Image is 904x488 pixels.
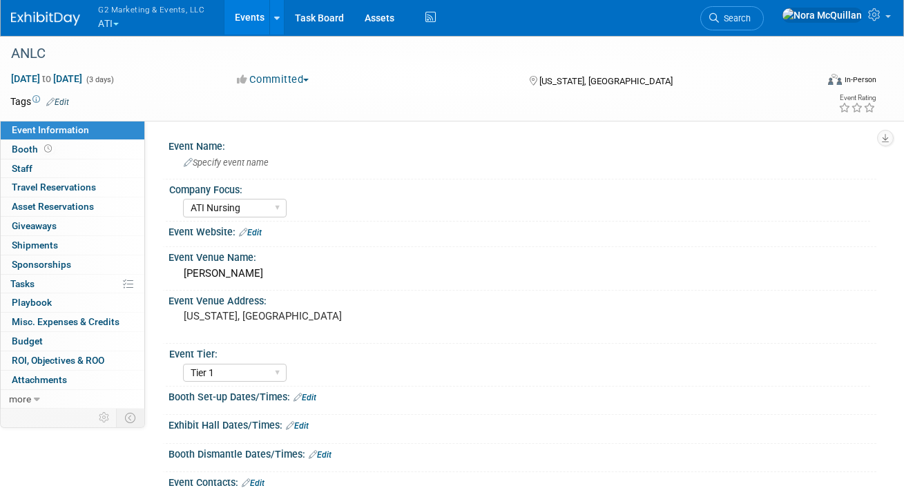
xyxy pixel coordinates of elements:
span: Travel Reservations [12,182,96,193]
span: Specify event name [184,157,269,168]
span: Search [719,13,751,23]
a: Asset Reservations [1,197,144,216]
td: Personalize Event Tab Strip [93,409,117,427]
a: Shipments [1,236,144,255]
td: Toggle Event Tabs [117,409,145,427]
span: Budget [12,335,43,347]
span: [US_STATE], [GEOGRAPHIC_DATA] [539,76,673,86]
span: Staff [12,163,32,174]
div: Event Venue Name: [169,247,876,264]
a: more [1,390,144,409]
span: Asset Reservations [12,201,94,212]
div: In-Person [844,75,876,85]
span: Misc. Expenses & Credits [12,316,119,327]
div: Booth Set-up Dates/Times: [169,387,876,404]
div: Exhibit Hall Dates/Times: [169,415,876,433]
img: Nora McQuillan [782,8,863,23]
span: ROI, Objectives & ROO [12,355,104,366]
span: Booth [12,144,55,155]
a: Giveaways [1,217,144,235]
span: G2 Marketing & Events, LLC [98,2,204,17]
a: Edit [294,393,316,402]
a: Misc. Expenses & Credits [1,313,144,331]
div: Booth Dismantle Dates/Times: [169,444,876,462]
div: Company Focus: [169,179,870,197]
span: [DATE] [DATE] [10,72,83,85]
a: Budget [1,332,144,351]
div: Event Tier: [169,344,870,361]
a: Search [700,6,764,30]
td: Tags [10,95,69,108]
a: Edit [239,228,262,237]
span: Giveaways [12,220,57,231]
div: Event Venue Address: [169,291,876,308]
span: Playbook [12,297,52,308]
img: Format-Inperson.png [828,74,842,85]
span: Shipments [12,240,58,251]
div: Event Website: [169,222,876,240]
img: ExhibitDay [11,12,80,26]
div: ANLC [6,41,802,66]
button: Committed [232,72,314,87]
div: [PERSON_NAME] [179,263,866,284]
span: to [40,73,53,84]
pre: [US_STATE], [GEOGRAPHIC_DATA] [184,310,448,322]
div: Event Name: [169,136,876,153]
a: Edit [309,450,331,460]
a: Sponsorships [1,255,144,274]
span: more [9,393,31,404]
span: Tasks [10,278,35,289]
span: Booth not reserved yet [41,144,55,154]
div: Event Rating [838,95,876,101]
div: Event Format [749,72,876,92]
a: Event Information [1,121,144,139]
a: Edit [286,421,309,431]
span: Attachments [12,374,67,385]
a: Edit [46,97,69,107]
span: Sponsorships [12,259,71,270]
span: Event Information [12,124,89,135]
a: ROI, Objectives & ROO [1,351,144,370]
a: Booth [1,140,144,159]
a: Staff [1,159,144,178]
a: Travel Reservations [1,178,144,197]
a: Tasks [1,275,144,293]
span: (3 days) [85,75,114,84]
a: Attachments [1,371,144,389]
a: Playbook [1,293,144,312]
a: Edit [242,478,265,488]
